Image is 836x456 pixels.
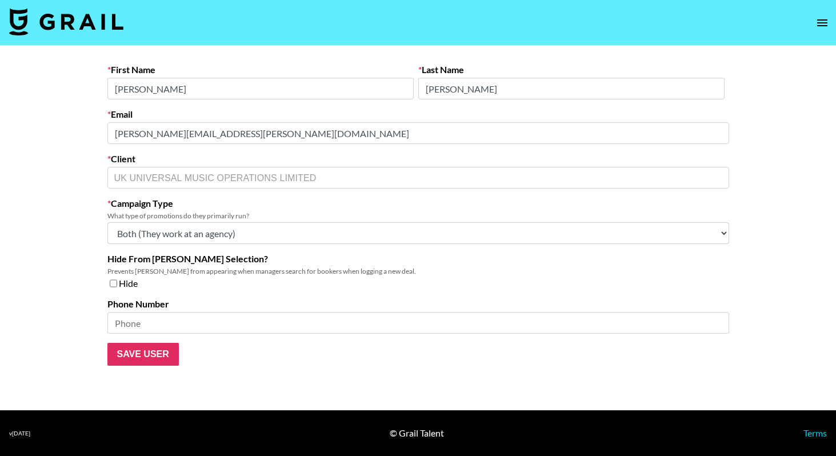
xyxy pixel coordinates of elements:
div: © Grail Talent [390,427,444,439]
input: Save User [107,343,179,366]
label: First Name [107,64,414,75]
label: Client [107,153,729,165]
a: Terms [803,427,827,438]
input: Email [107,122,729,144]
label: Campaign Type [107,198,729,209]
input: Last Name [418,78,725,99]
div: What type of promotions do they primarily run? [107,211,729,220]
div: Prevents [PERSON_NAME] from appearing when managers search for bookers when logging a new deal. [107,267,729,275]
img: Grail Talent [9,8,123,35]
input: First Name [107,78,414,99]
input: Phone [107,312,729,334]
label: Hide From [PERSON_NAME] Selection? [107,253,729,265]
label: Last Name [418,64,725,75]
div: v [DATE] [9,430,30,437]
label: Email [107,109,729,120]
span: Hide [119,278,138,289]
button: open drawer [811,11,834,34]
label: Phone Number [107,298,729,310]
